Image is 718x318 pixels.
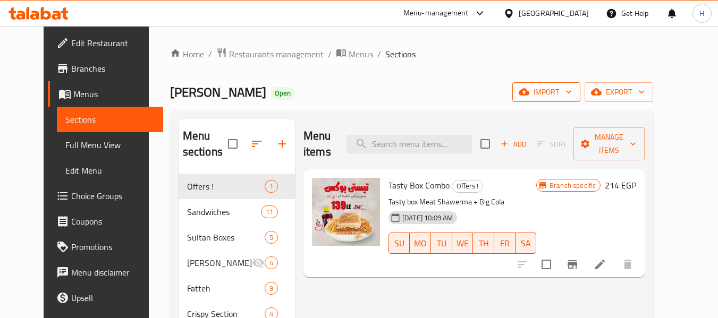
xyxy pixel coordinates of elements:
[496,136,530,152] button: Add
[179,250,295,276] div: [PERSON_NAME] Famous4
[519,7,589,19] div: [GEOGRAPHIC_DATA]
[261,207,277,217] span: 11
[187,205,261,218] span: Sandwiches
[179,199,295,225] div: Sandwiches11
[71,240,155,253] span: Promotions
[48,234,164,260] a: Promotions
[388,233,410,254] button: SU
[473,233,494,254] button: TH
[594,258,606,271] a: Edit menu item
[48,260,164,285] a: Menu disclaimer
[57,132,164,158] a: Full Menu View
[494,233,516,254] button: FR
[57,158,164,183] a: Edit Menu
[499,236,511,251] span: FR
[179,225,295,250] div: Sultan Boxes5
[65,113,155,126] span: Sections
[187,256,252,269] div: Sultan Ayub Famous
[244,131,269,157] span: Sort sections
[414,236,427,251] span: MO
[535,253,557,276] span: Select to update
[73,88,155,100] span: Menus
[208,48,212,61] li: /
[328,48,332,61] li: /
[71,215,155,228] span: Coupons
[179,276,295,301] div: Fatteh9
[265,233,277,243] span: 5
[271,87,295,100] div: Open
[585,82,653,102] button: export
[170,48,204,61] a: Home
[403,7,469,20] div: Menu-management
[521,85,572,99] span: import
[265,258,277,268] span: 4
[615,252,640,277] button: delete
[187,282,265,295] span: Fatteh
[516,233,537,254] button: SA
[499,138,528,150] span: Add
[271,89,295,98] span: Open
[573,127,645,160] button: Manage items
[187,180,265,193] span: Offers !
[512,82,580,102] button: import
[474,133,496,155] span: Select section
[179,174,295,199] div: Offers !1
[71,62,155,75] span: Branches
[65,164,155,177] span: Edit Menu
[222,133,244,155] span: Select all sections
[452,180,483,192] span: Offers !
[48,56,164,81] a: Branches
[71,266,155,279] span: Menu disclaimer
[170,80,266,104] span: [PERSON_NAME]
[349,48,373,61] span: Menus
[560,252,585,277] button: Branch-specific-item
[183,128,228,160] h2: Menu sections
[336,47,373,61] a: Menus
[187,256,252,269] span: [PERSON_NAME] Famous
[457,236,469,251] span: WE
[48,30,164,56] a: Edit Restaurant
[496,136,530,152] span: Add item
[48,285,164,311] a: Upsell
[265,231,278,244] div: items
[605,178,636,193] h6: 214 EGP
[312,178,380,246] img: Tasty Box Combo
[71,291,155,304] span: Upsell
[377,48,381,61] li: /
[530,136,573,152] span: Select section first
[431,233,452,254] button: TU
[410,233,431,254] button: MO
[520,236,533,251] span: SA
[593,85,645,99] span: export
[303,128,334,160] h2: Menu items
[71,37,155,49] span: Edit Restaurant
[388,177,450,193] span: Tasty Box Combo
[170,47,654,61] nav: breadcrumb
[265,256,278,269] div: items
[265,282,278,295] div: items
[252,256,265,269] svg: Inactive section
[187,231,265,244] span: Sultan Boxes
[699,7,704,19] span: H
[393,236,406,251] span: SU
[71,190,155,202] span: Choice Groups
[265,180,278,193] div: items
[261,205,278,218] div: items
[48,209,164,234] a: Coupons
[435,236,448,251] span: TU
[48,81,164,107] a: Menus
[347,135,472,153] input: search
[582,131,636,157] span: Manage items
[216,47,324,61] a: Restaurants management
[57,107,164,132] a: Sections
[48,183,164,209] a: Choice Groups
[477,236,490,251] span: TH
[65,139,155,151] span: Full Menu View
[265,283,277,294] span: 9
[388,195,536,209] p: Tasty box Meat Shawerma + Big Cola
[452,180,483,193] div: Offers !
